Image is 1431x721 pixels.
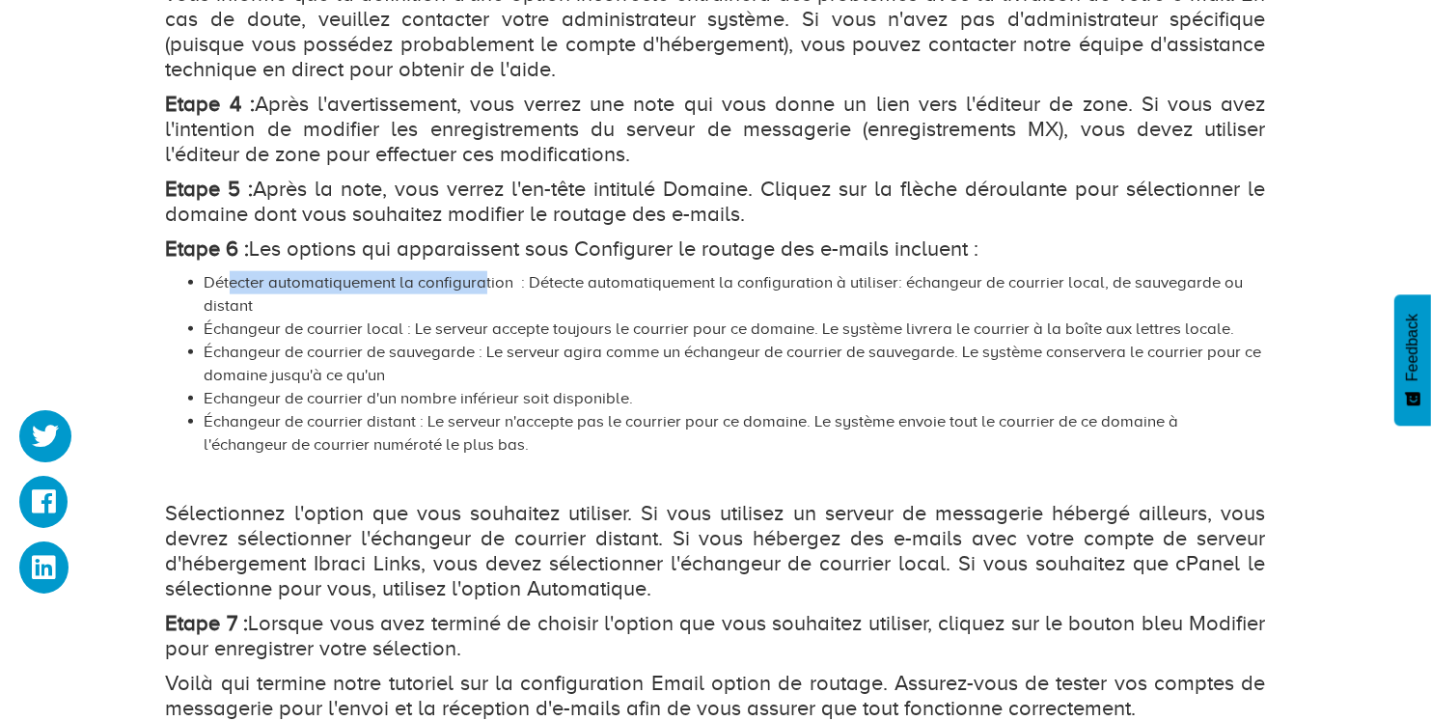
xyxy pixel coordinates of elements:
[166,501,1266,601] p: Sélectionnez l'option que vous souhaitez utiliser. Si vous utilisez un serveur de messagerie hébe...
[1033,424,1419,636] iframe: Drift Widget Chat Window
[1394,294,1431,426] button: Feedback - Afficher l’enquête
[166,611,249,635] strong: Etape 7 :
[166,92,1266,167] p: Après l'avertissement, vous verrez une note qui vous donne un lien vers l'éditeur de zone. Si vou...
[205,410,1266,457] li: Échangeur de courrier distant : Le serveur n'accepte pas le courrier pour ce domaine. Le système ...
[166,236,1266,262] p: Les options qui apparaissent sous Configurer le routage des e-mails incluent :
[205,271,1266,318] li: Détecter automatiquement la configuration : Détecte automatiquement la configuration à utiliser: ...
[166,177,1266,227] p: Après la note, vous verrez l'en-tête intitulé Domaine. Cliquez sur la flèche déroulante pour séle...
[166,236,250,261] strong: Etape 6 :
[1404,314,1421,381] span: Feedback
[1335,624,1408,698] iframe: Drift Widget Chat Controller
[205,341,1266,387] li: Échangeur de courrier de sauvegarde : Le serveur agira comme un échangeur de courrier de sauvegar...
[205,387,1266,410] li: Echangeur de courrier d'un nombre inférieur soit disponible.
[205,318,1266,341] li: Échangeur de courrier local : Le serveur accepte toujours le courrier pour ce domaine. Le système...
[166,177,254,201] strong: Etape 5 :
[166,611,1266,661] p: Lorsque vous avez terminé de choisir l'option que vous souhaitez utiliser, cliquez sur le bouton ...
[166,671,1266,721] p: Voilà qui termine notre tutoriel sur la configuration Email option de routage. Assurez-vous de te...
[166,92,256,116] strong: Etape 4 :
